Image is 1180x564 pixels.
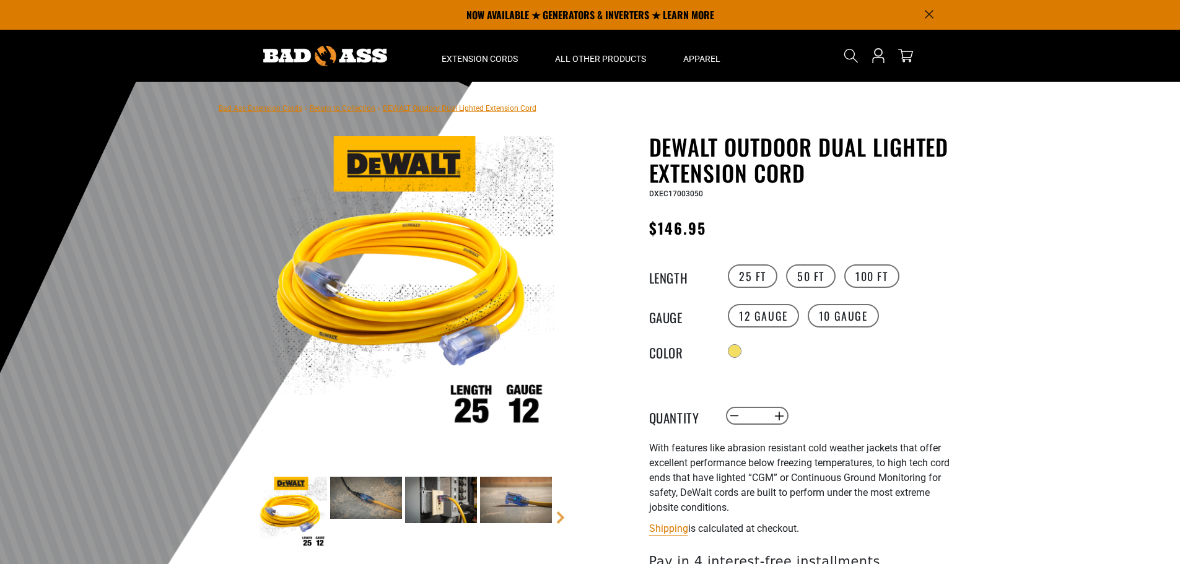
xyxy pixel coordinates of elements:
label: 50 FT [786,264,836,288]
span: › [305,104,307,113]
a: Next [554,511,567,524]
span: Apparel [683,53,720,64]
label: 12 Gauge [728,304,799,328]
span: With features like abrasion resistant cold weather jackets that offer excellent performance below... [649,442,950,513]
a: Return to Collection [310,104,375,113]
a: Shipping [649,523,688,534]
legend: Color [649,343,711,359]
span: $146.95 [649,217,707,239]
a: Bad Ass Extension Cords [219,104,302,113]
summary: Apparel [665,30,739,82]
div: is calculated at checkout. [649,520,953,537]
label: 100 FT [844,264,899,288]
summary: Search [841,46,861,66]
span: DXEC17003050 [649,189,703,198]
img: Bad Ass Extension Cords [263,46,387,66]
summary: Extension Cords [423,30,536,82]
span: › [378,104,380,113]
legend: Gauge [649,308,711,324]
label: Quantity [649,408,711,424]
legend: Length [649,268,711,284]
span: DEWALT Outdoor Dual Lighted Extension Cord [383,104,536,113]
span: All Other Products [555,53,646,64]
summary: All Other Products [536,30,665,82]
span: Extension Cords [442,53,518,64]
label: 10 Gauge [808,304,879,328]
nav: breadcrumbs [219,100,536,115]
label: 25 FT [728,264,777,288]
h1: DEWALT Outdoor Dual Lighted Extension Cord [649,134,953,186]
